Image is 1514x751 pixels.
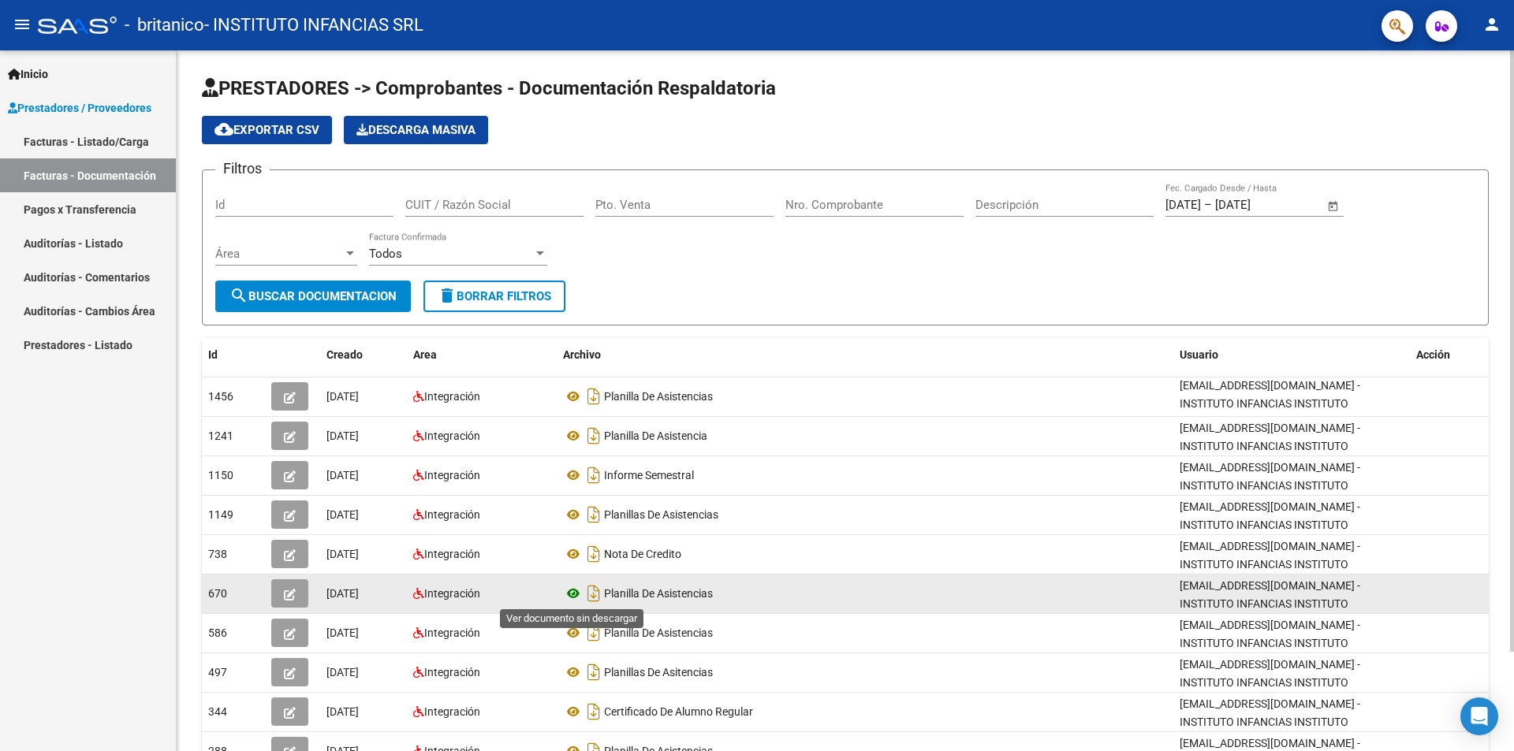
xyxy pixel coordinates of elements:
[424,666,480,679] span: Integración
[208,666,227,679] span: 497
[584,660,604,685] i: Descargar documento
[208,429,233,442] span: 1241
[1180,579,1360,628] span: [EMAIL_ADDRESS][DOMAIN_NAME] - INSTITUTO INFANCIAS INSTITUTO INFANCIAS SRL
[8,65,48,83] span: Inicio
[1173,338,1410,372] datatable-header-cell: Usuario
[202,116,332,144] button: Exportar CSV
[424,626,480,639] span: Integración
[1325,197,1343,215] button: Open calendar
[604,429,707,442] span: Planilla De Asistencia
[424,705,480,718] span: Integración
[584,699,604,724] i: Descargar documento
[326,705,359,718] span: [DATE]
[1180,348,1218,361] span: Usuario
[229,289,397,303] span: Buscar Documentacion
[604,548,681,560] span: Nota De Credito
[584,384,604,409] i: Descargar documento
[1410,338,1489,372] datatable-header-cell: Acción
[326,548,359,560] span: [DATE]
[584,502,604,527] i: Descargar documento
[208,390,233,403] span: 1456
[326,348,363,361] span: Creado
[1215,198,1292,212] input: Fecha fin
[208,587,227,600] span: 670
[229,286,248,305] mat-icon: search
[424,469,480,481] span: Integración
[1180,500,1360,549] span: [EMAIL_ADDRESS][DOMAIN_NAME] - INSTITUTO INFANCIAS INSTITUTO INFANCIAS SRL
[208,626,227,639] span: 586
[326,587,359,600] span: [DATE]
[344,116,488,144] button: Descarga Masiva
[1180,540,1360,589] span: [EMAIL_ADDRESS][DOMAIN_NAME] - INSTITUTO INFANCIAS INSTITUTO INFANCIAS SRL
[208,348,218,361] span: Id
[424,508,480,521] span: Integración
[1180,697,1360,746] span: [EMAIL_ADDRESS][DOMAIN_NAME] - INSTITUTO INFANCIAS INSTITUTO INFANCIAS SRL
[424,548,480,560] span: Integración
[1482,15,1501,34] mat-icon: person
[563,348,601,361] span: Archivo
[215,281,411,312] button: Buscar Documentacion
[424,429,480,442] span: Integración
[1180,379,1360,428] span: [EMAIL_ADDRESS][DOMAIN_NAME] - INSTITUTO INFANCIAS INSTITUTO INFANCIAS SRL
[604,508,718,521] span: Planillas De Asistencias
[1460,697,1498,735] div: Open Intercom Messenger
[344,116,488,144] app-download-masive: Descarga masiva de comprobantes (adjuntos)
[326,626,359,639] span: [DATE]
[208,469,233,481] span: 1150
[413,348,437,361] span: Area
[8,99,151,117] span: Prestadores / Proveedores
[202,338,265,372] datatable-header-cell: Id
[438,289,551,303] span: Borrar Filtros
[584,620,604,645] i: Descargar documento
[326,666,359,679] span: [DATE]
[1204,198,1212,212] span: –
[438,286,457,305] mat-icon: delete
[125,8,204,43] span: - britanico
[214,120,233,139] mat-icon: cloud_download
[584,463,604,488] i: Descargar documento
[584,423,604,448] i: Descargar documento
[326,429,359,442] span: [DATE]
[356,123,475,137] span: Descarga Masiva
[604,626,713,639] span: Planilla De Asistencias
[407,338,557,372] datatable-header-cell: Area
[1180,461,1360,510] span: [EMAIL_ADDRESS][DOMAIN_NAME] - INSTITUTO INFANCIAS INSTITUTO INFANCIAS SRL
[604,587,713,600] span: Planilla De Asistencias
[604,666,713,679] span: Planillas De Asitencias
[208,705,227,718] span: 344
[320,338,407,372] datatable-header-cell: Creado
[1416,348,1450,361] span: Acción
[1180,658,1360,707] span: [EMAIL_ADDRESS][DOMAIN_NAME] - INSTITUTO INFANCIAS INSTITUTO INFANCIAS SRL
[208,508,233,521] span: 1149
[604,469,694,481] span: Informe Semestral
[326,508,359,521] span: [DATE]
[1180,619,1360,667] span: [EMAIL_ADDRESS][DOMAIN_NAME] - INSTITUTO INFANCIAS INSTITUTO INFANCIAS SRL
[208,548,227,560] span: 738
[604,390,713,403] span: Planilla De Asistencias
[584,541,604,567] i: Descargar documento
[215,158,270,180] h3: Filtros
[215,247,343,261] span: Área
[214,123,319,137] span: Exportar CSV
[13,15,32,34] mat-icon: menu
[204,8,423,43] span: - INSTITUTO INFANCIAS SRL
[584,581,604,606] i: Descargar documento
[1165,198,1201,212] input: Fecha inicio
[424,390,480,403] span: Integración
[326,469,359,481] span: [DATE]
[326,390,359,403] span: [DATE]
[1180,422,1360,470] span: [EMAIL_ADDRESS][DOMAIN_NAME] - INSTITUTO INFANCIAS INSTITUTO INFANCIAS SRL
[423,281,565,312] button: Borrar Filtros
[202,77,776,99] span: PRESTADORES -> Comprobantes - Documentación Respaldatoria
[424,587,480,600] span: Integración
[604,705,753,718] span: Certificado De Alumno Regular
[369,247,402,261] span: Todos
[557,338,1173,372] datatable-header-cell: Archivo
